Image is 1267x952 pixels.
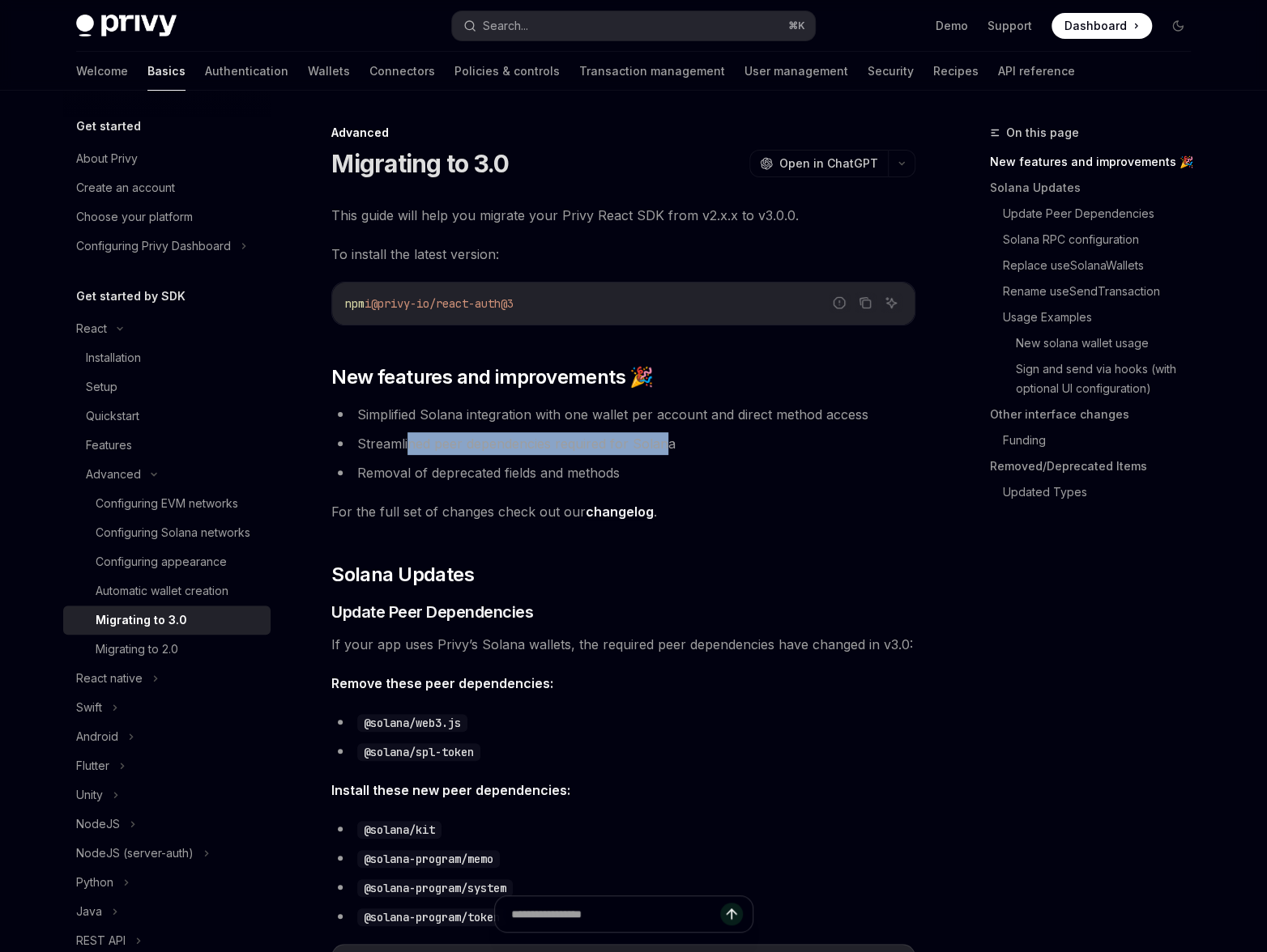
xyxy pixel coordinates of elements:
div: Search... [483,16,528,36]
div: Android [76,727,118,746]
a: Create an account [63,173,271,202]
span: npm [345,296,365,311]
a: changelog [586,504,654,521]
div: Quickstart [86,406,139,426]
button: Search...⌘K [452,11,815,40]
a: Updated Types [1003,479,1204,505]
a: Setup [63,372,271,402]
div: Migrating to 2.0 [96,640,178,659]
span: For the full set of changes check out our . [331,500,915,523]
h5: Get started [76,117,141,136]
h1: Migrating to 3.0 [331,149,509,178]
button: Toggle dark mode [1165,13,1191,39]
a: Configuring appearance [63,547,271,576]
a: Replace useSolanaWallets [1003,253,1204,278]
div: NodeJS [76,814,120,834]
div: Configuring EVM networks [96,494,238,513]
a: Migrating to 3.0 [63,606,271,635]
div: Swift [76,698,102,717]
a: API reference [998,52,1075,91]
div: React native [76,669,143,688]
a: Security [868,52,914,91]
span: Update Peer Dependencies [331,601,533,623]
span: ⌘ K [788,19,805,32]
img: dark logo [76,15,177,37]
span: New features and improvements 🎉 [331,364,653,390]
div: Java [76,902,102,921]
div: Advanced [86,465,141,484]
div: Configuring Privy Dashboard [76,236,231,256]
span: Solana Updates [331,562,474,588]
a: User management [744,52,848,91]
button: Send message [720,903,743,925]
div: Features [86,436,132,455]
a: Funding [1003,427,1204,453]
a: Features [63,431,271,460]
code: @solana/kit [357,821,442,839]
strong: Install these new peer dependencies: [331,782,570,798]
a: Quickstart [63,402,271,431]
code: @solana/web3.js [357,714,467,732]
a: Usage Examples [1003,304,1204,330]
div: Choose your platform [76,207,193,227]
span: Dashboard [1064,18,1127,34]
a: Dashboard [1052,13,1152,39]
li: Removal of deprecated fields and methods [331,461,915,484]
button: Open in ChatGPT [749,150,888,177]
a: Other interface changes [990,402,1204,427]
a: Migrating to 2.0 [63,635,271,664]
span: On this page [1006,123,1079,142]
span: This guide will help you migrate your Privy React SDK from v2.x.x to v3.0.0. [331,204,915,227]
div: About Privy [76,149,138,168]
code: @solana-program/system [357,879,513,897]
a: New features and improvements 🎉 [990,149,1204,175]
a: Installation [63,343,271,372]
a: Transaction management [579,52,725,91]
div: Configuring appearance [96,552,227,572]
a: Automatic wallet creation [63,576,271,606]
a: About Privy [63,144,271,173]
span: @privy-io/react-auth@3 [371,296,514,311]
a: Basics [147,52,186,91]
code: @solana-program/memo [357,850,500,868]
span: To install the latest version: [331,243,915,266]
span: i [365,296,371,311]
a: Recipes [933,52,979,91]
a: Wallets [308,52,350,91]
a: Choose your platform [63,202,271,232]
div: Create an account [76,178,175,198]
button: Copy the contents from the code block [855,292,876,313]
div: Configuring Solana networks [96,523,250,542]
a: Connectors [369,52,435,91]
button: Report incorrect code [829,292,850,313]
code: @solana/spl-token [357,743,480,761]
a: Authentication [205,52,288,91]
div: Installation [86,348,141,368]
div: Automatic wallet creation [96,581,228,601]
span: Open in ChatGPT [779,155,878,172]
div: Unity [76,785,103,805]
a: Welcome [76,52,128,91]
a: Configuring EVM networks [63,489,271,518]
span: If your app uses Privy’s Solana wallets, the required peer dependencies have changed in v3.0: [331,633,915,656]
div: Flutter [76,756,109,776]
strong: Remove these peer dependencies: [331,675,553,691]
div: Setup [86,377,117,397]
div: NodeJS (server-auth) [76,844,194,863]
a: Solana Updates [990,175,1204,201]
div: Python [76,873,113,892]
button: Ask AI [881,292,902,313]
a: Update Peer Dependencies [1003,201,1204,227]
a: New solana wallet usage [1016,330,1204,356]
a: Removed/Deprecated Items [990,453,1204,479]
a: Policies & controls [454,52,560,91]
a: Support [988,18,1032,34]
a: Rename useSendTransaction [1003,278,1204,304]
a: Solana RPC configuration [1003,227,1204,253]
div: Advanced [331,125,915,141]
li: Simplified Solana integration with one wallet per account and direct method access [331,403,915,426]
h5: Get started by SDK [76,287,186,306]
a: Configuring Solana networks [63,518,271,547]
div: Migrating to 3.0 [96,610,187,630]
li: Streamlined peer dependencies required for Solana [331,432,915,455]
